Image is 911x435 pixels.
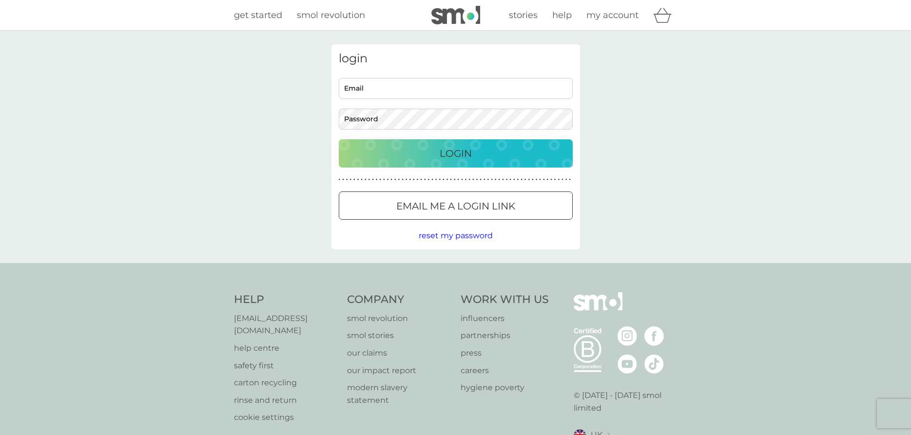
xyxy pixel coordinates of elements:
p: ● [532,177,534,182]
a: cookie settings [234,411,338,424]
a: modern slavery statement [347,381,451,406]
button: reset my password [419,229,493,242]
p: ● [461,177,463,182]
p: ● [357,177,359,182]
a: [EMAIL_ADDRESS][DOMAIN_NAME] [234,312,338,337]
p: ● [509,177,511,182]
p: ● [472,177,474,182]
p: © [DATE] - [DATE] smol limited [574,389,678,414]
a: press [461,347,549,359]
a: rinse and return [234,394,338,407]
img: visit the smol Youtube page [618,354,637,374]
p: ● [498,177,500,182]
p: ● [513,177,515,182]
p: ● [398,177,400,182]
p: ● [446,177,448,182]
p: ● [450,177,452,182]
p: ● [536,177,538,182]
span: my account [586,10,639,20]
p: ● [390,177,392,182]
img: visit the smol Tiktok page [644,354,664,374]
p: ● [547,177,549,182]
p: ● [439,177,441,182]
p: ● [349,177,351,182]
p: ● [424,177,426,182]
p: ● [554,177,556,182]
p: ● [550,177,552,182]
p: ● [506,177,508,182]
a: smol stories [347,329,451,342]
p: ● [361,177,363,182]
p: ● [376,177,378,182]
a: get started [234,8,282,22]
p: ● [342,177,344,182]
h4: Help [234,292,338,307]
p: ● [465,177,467,182]
a: our impact report [347,364,451,377]
img: smol [431,6,480,24]
p: ● [521,177,523,182]
p: ● [528,177,530,182]
p: ● [562,177,563,182]
p: ● [379,177,381,182]
a: help [552,8,572,22]
p: ● [409,177,411,182]
a: influencers [461,312,549,325]
span: smol revolution [297,10,365,20]
a: smol revolution [347,312,451,325]
p: ● [543,177,545,182]
a: carton recycling [234,377,338,389]
span: stories [509,10,538,20]
p: Login [440,146,472,161]
p: ● [454,177,456,182]
p: ● [346,177,348,182]
p: ● [435,177,437,182]
p: ● [569,177,571,182]
h4: Company [347,292,451,307]
a: my account [586,8,639,22]
h3: login [339,52,573,66]
a: hygiene poverty [461,381,549,394]
p: ● [365,177,367,182]
p: ● [502,177,504,182]
img: visit the smol Instagram page [618,326,637,346]
p: ● [491,177,493,182]
p: ● [406,177,407,182]
div: basket [653,5,678,25]
p: ● [339,177,341,182]
p: ● [368,177,370,182]
a: stories [509,8,538,22]
p: Email me a login link [396,198,515,214]
p: ● [517,177,519,182]
p: ● [476,177,478,182]
p: ● [468,177,470,182]
a: safety first [234,359,338,372]
p: ● [383,177,385,182]
a: smol revolution [297,8,365,22]
button: Login [339,139,573,168]
a: partnerships [461,329,549,342]
p: ● [431,177,433,182]
p: ● [394,177,396,182]
p: careers [461,364,549,377]
a: our claims [347,347,451,359]
p: ● [539,177,541,182]
p: ● [487,177,489,182]
p: ● [495,177,497,182]
p: ● [372,177,374,182]
h4: Work With Us [461,292,549,307]
p: help centre [234,342,338,355]
p: ● [484,177,485,182]
p: ● [417,177,419,182]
